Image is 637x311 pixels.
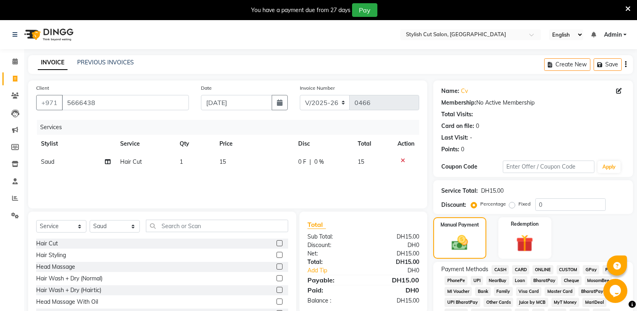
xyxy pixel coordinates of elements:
button: Pay [352,3,377,17]
span: Admin [604,31,622,39]
div: Net: [301,249,363,258]
button: Apply [598,161,621,173]
div: Paid: [301,285,363,295]
span: Saud [41,158,54,165]
div: Hair Wash + Dry (Hairtic) [36,286,101,295]
label: Fixed [518,200,530,208]
span: 1 [180,158,183,165]
div: Card on file: [441,122,474,130]
a: Cv [461,87,468,95]
div: Last Visit: [441,134,468,142]
img: logo [20,23,76,46]
input: Search by Name/Mobile/Email/Code [62,95,189,110]
a: PREVIOUS INVOICES [77,59,134,66]
span: UPI [471,276,483,285]
div: Payable: [301,275,363,285]
div: Balance : [301,297,363,305]
th: Disc [293,135,353,153]
iframe: chat widget [603,279,629,303]
div: DH15.00 [363,297,425,305]
button: Save [594,58,622,71]
div: Discount: [301,241,363,249]
a: Add Tip [301,266,374,275]
span: Visa Card [516,287,542,296]
a: INVOICE [38,56,68,70]
span: Bank [475,287,491,296]
span: Juice by MCB [516,298,548,307]
span: Hair Cut [120,158,142,165]
span: 15 [358,158,364,165]
span: CUSTOM [557,265,580,274]
span: CASH [492,265,509,274]
span: PhonePe [444,276,467,285]
div: 0 [461,145,464,154]
div: Sub Total: [301,233,363,241]
label: Client [36,84,49,92]
span: MosamBee [585,276,612,285]
span: Master Card [545,287,575,296]
div: No Active Membership [441,99,625,107]
div: Head Massage [36,263,75,271]
span: Loan [512,276,528,285]
div: Coupon Code [441,163,502,171]
th: Action [393,135,419,153]
span: ONLINE [533,265,553,274]
div: 0 [476,122,479,130]
div: Total: [301,258,363,266]
span: GPay [583,265,599,274]
div: Name: [441,87,459,95]
div: Points: [441,145,459,154]
div: DH0 [374,266,425,275]
span: Other Cards [483,298,513,307]
th: Service [115,135,175,153]
th: Price [215,135,294,153]
input: Search or Scan [146,220,288,232]
label: Redemption [511,220,539,228]
th: Total [353,135,393,153]
span: Cheque [561,276,582,285]
label: Manual Payment [440,221,479,229]
div: DH0 [363,285,425,295]
span: PayTM [602,265,622,274]
button: +971 [36,95,63,110]
div: - [470,134,472,142]
div: DH15.00 [481,187,504,195]
span: MariDeal [582,298,606,307]
div: DH0 [363,241,425,249]
span: | [309,158,311,166]
div: Service Total: [441,187,478,195]
div: Membership: [441,99,476,107]
span: MyT Money [551,298,580,307]
th: Stylist [36,135,115,153]
span: NearBuy [486,276,509,285]
label: Percentage [480,200,506,208]
img: _cash.svg [447,233,473,252]
div: DH15.00 [363,233,425,241]
div: Discount: [441,201,466,209]
div: Hair Wash + Dry (Normal) [36,274,102,283]
span: UPI BharatPay [444,298,480,307]
label: Invoice Number [300,84,335,92]
span: BharatPay Card [578,287,617,296]
button: Create New [544,58,590,71]
div: Total Visits: [441,110,473,119]
span: BharatPay [530,276,558,285]
input: Enter Offer / Coupon Code [503,161,594,173]
th: Qty [175,135,215,153]
span: 0 F [298,158,306,166]
span: CARD [512,265,529,274]
div: Hair Cut [36,239,58,248]
span: 15 [219,158,226,165]
span: Payment Methods [441,265,488,274]
div: DH15.00 [363,258,425,266]
span: 0 % [314,158,324,166]
img: _gift.svg [511,233,539,254]
div: You have a payment due from 27 days [251,6,350,14]
span: Family [494,287,513,296]
div: Hair Styling [36,251,66,260]
span: MI Voucher [444,287,472,296]
span: Total [307,220,326,229]
label: Date [201,84,212,92]
div: DH15.00 [363,275,425,285]
div: Head Massage With Oil [36,298,98,306]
